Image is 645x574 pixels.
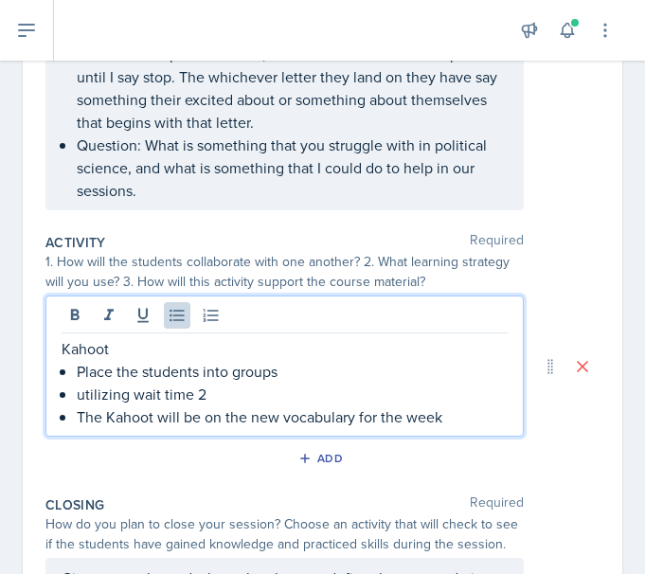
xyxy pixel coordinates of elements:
p: Question: What is something that you struggle with in political science, and what is something th... [77,134,508,202]
p: Kahoot [62,337,508,360]
div: 1. How will the students collaborate with one another? 2. What learning strategy will you use? 3.... [45,252,524,292]
span: Required [470,233,524,252]
p: Icebreaker- Alphabet freeze, Have students recite the Alphabet until I say stop. The whichever le... [77,43,508,134]
div: How do you plan to close your session? Choose an activity that will check to see if the students ... [45,514,524,554]
div: Add [302,451,343,466]
span: Required [470,495,524,514]
p: Place the students into groups [77,360,508,383]
label: Closing [45,495,104,514]
p: utilizing wait time 2 [77,383,508,405]
label: Activity [45,233,106,252]
p: The Kahoot will be on the new vocabulary for the week [77,405,508,428]
button: Add [292,444,353,473]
